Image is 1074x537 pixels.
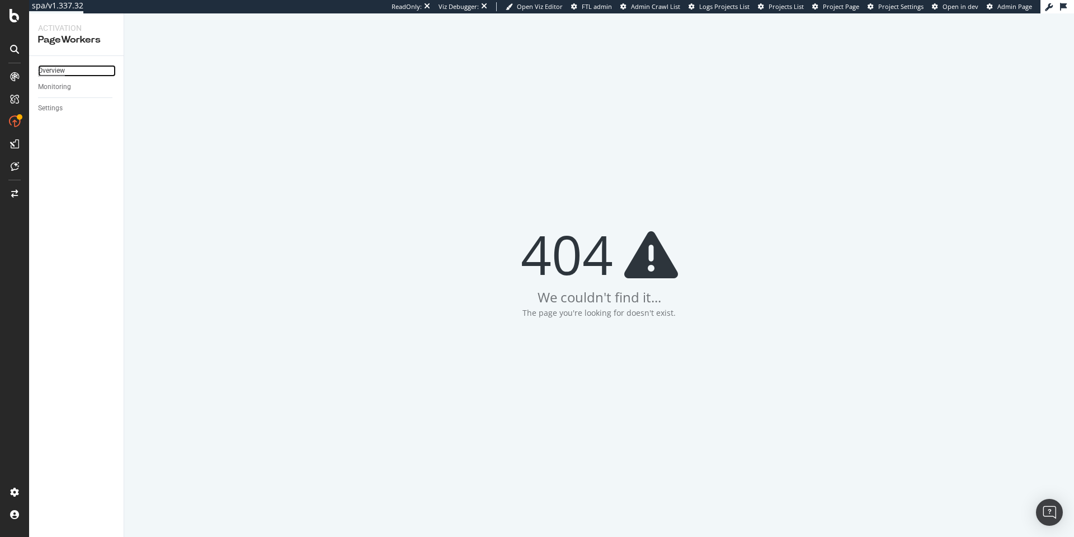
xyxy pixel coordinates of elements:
div: PageWorkers [38,34,115,46]
a: Admin Crawl List [620,2,680,11]
a: Open in dev [932,2,978,11]
a: Settings [38,102,116,114]
div: The page you're looking for doesn't exist. [522,307,676,319]
a: Monitoring [38,81,116,93]
div: Settings [38,102,63,114]
div: We couldn't find it... [538,288,661,307]
span: Logs Projects List [699,2,750,11]
div: ReadOnly: [392,2,422,11]
span: Admin Crawl List [631,2,680,11]
div: Overview [38,65,65,77]
span: Project Page [823,2,859,11]
div: Open Intercom Messenger [1036,499,1063,526]
a: Project Page [812,2,859,11]
span: FTL admin [582,2,612,11]
div: 404 [521,226,678,282]
div: Viz Debugger: [439,2,479,11]
span: Project Settings [878,2,924,11]
a: Project Settings [868,2,924,11]
a: Logs Projects List [689,2,750,11]
span: Open Viz Editor [517,2,563,11]
div: Activation [38,22,115,34]
span: Projects List [769,2,804,11]
a: Overview [38,65,116,77]
span: Open in dev [943,2,978,11]
a: Projects List [758,2,804,11]
div: Monitoring [38,81,71,93]
span: Admin Page [997,2,1032,11]
a: FTL admin [571,2,612,11]
a: Open Viz Editor [506,2,563,11]
a: Admin Page [987,2,1032,11]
